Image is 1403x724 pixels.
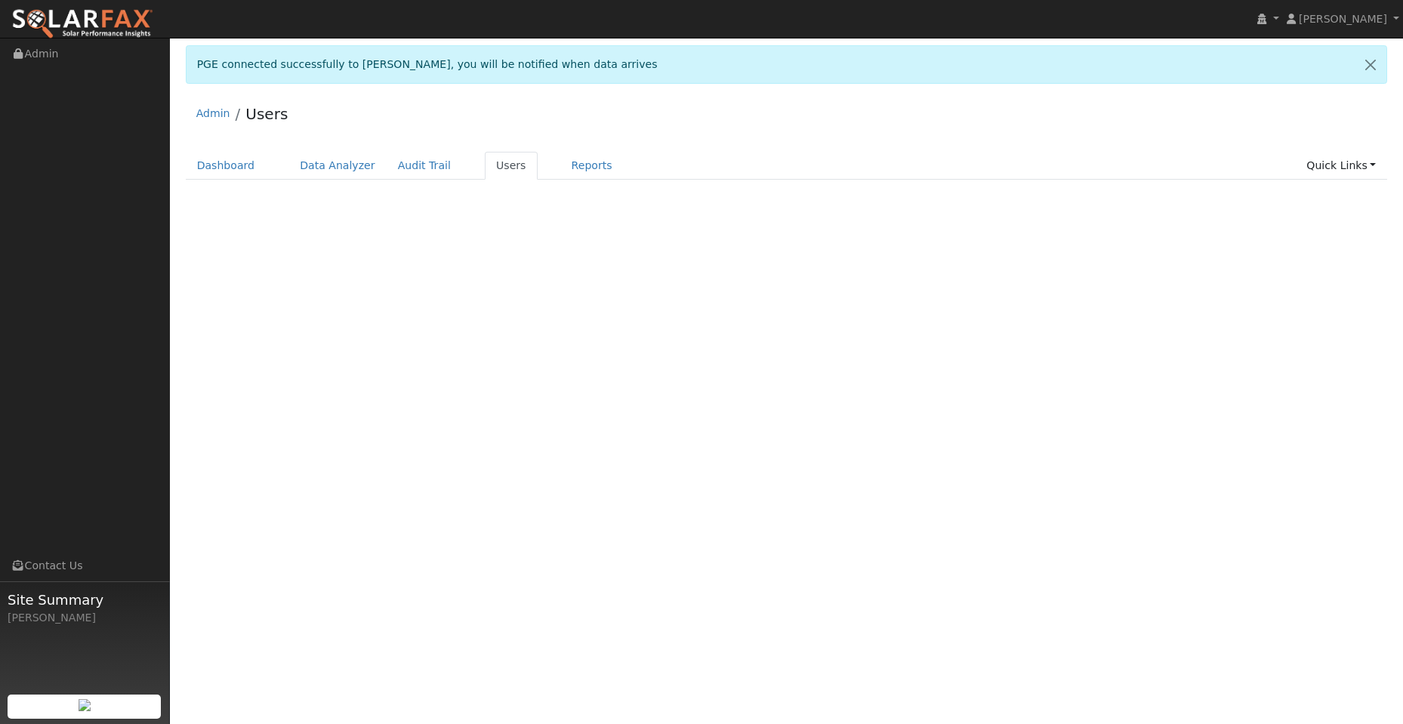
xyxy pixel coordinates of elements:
[387,152,462,180] a: Audit Trail
[11,8,153,40] img: SolarFax
[560,152,624,180] a: Reports
[288,152,387,180] a: Data Analyzer
[79,699,91,711] img: retrieve
[1299,13,1387,25] span: [PERSON_NAME]
[196,107,230,119] a: Admin
[1295,152,1387,180] a: Quick Links
[186,45,1388,84] div: PGE connected successfully to [PERSON_NAME], you will be notified when data arrives
[485,152,538,180] a: Users
[245,105,288,123] a: Users
[8,590,162,610] span: Site Summary
[186,152,267,180] a: Dashboard
[1355,46,1386,83] a: Close
[8,610,162,626] div: [PERSON_NAME]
